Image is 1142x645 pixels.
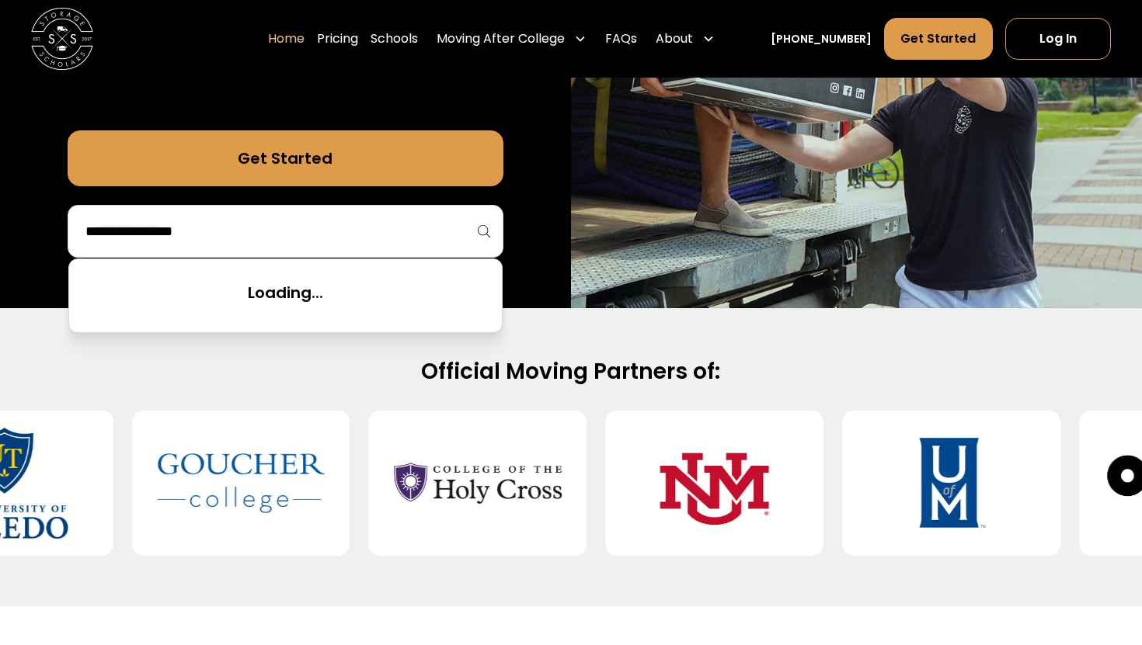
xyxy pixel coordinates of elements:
img: Storage Scholars main logo [31,8,93,70]
div: About [656,29,693,48]
a: [PHONE_NUMBER] [771,31,872,47]
a: Pricing [317,17,358,61]
img: Goucher College [157,423,326,543]
a: Log In [1005,18,1111,60]
a: Get Started [68,130,503,186]
h2: Official Moving Partners of: [72,358,1069,387]
a: Schools [371,17,418,61]
img: University of New Mexico [630,423,799,543]
a: Get Started [884,18,992,60]
a: Home [268,17,305,61]
div: About [649,17,721,61]
div: Moving After College [430,17,593,61]
img: College of the Holy Cross [394,423,562,543]
a: FAQs [605,17,637,61]
div: Moving After College [437,29,565,48]
img: University of Memphis [867,423,1036,543]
